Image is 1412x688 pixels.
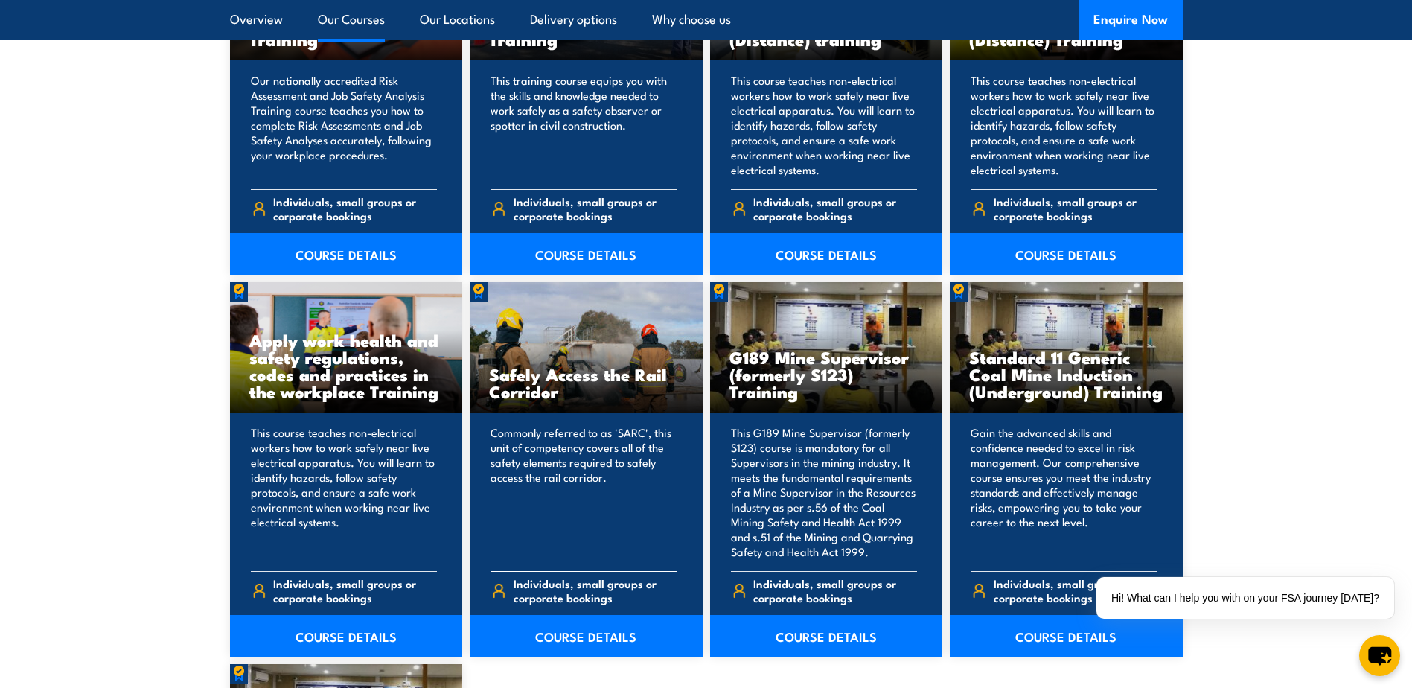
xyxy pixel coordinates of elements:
a: COURSE DETAILS [710,615,943,657]
h3: Standard 11 Generic Coal Mine Induction (Underground) Training [969,348,1163,400]
p: This course teaches non-electrical workers how to work safely near live electrical apparatus. You... [251,425,438,559]
span: Individuals, small groups or corporate bookings [273,576,437,605]
p: Gain the advanced skills and confidence needed to excel in risk management. Our comprehensive cou... [971,425,1157,559]
p: This course teaches non-electrical workers how to work safely near live electrical apparatus. You... [731,73,918,177]
p: This course teaches non-electrical workers how to work safely near live electrical apparatus. You... [971,73,1157,177]
a: COURSE DETAILS [470,233,703,275]
a: COURSE DETAILS [710,233,943,275]
span: Individuals, small groups or corporate bookings [994,194,1157,223]
h3: Apply work health and safety regulations, codes and practices in the workplace Training [249,331,444,400]
div: Hi! What can I help you with on your FSA journey [DATE]? [1096,577,1394,619]
span: Individuals, small groups or corporate bookings [753,576,917,605]
p: This training course equips you with the skills and knowledge needed to work safely as a safety o... [491,73,677,177]
h3: Safely Access the Rail Corridor [489,366,683,400]
span: Individuals, small groups or corporate bookings [753,194,917,223]
a: COURSE DETAILS [950,615,1183,657]
p: Our nationally accredited Risk Assessment and Job Safety Analysis Training course teaches you how... [251,73,438,177]
span: Individuals, small groups or corporate bookings [514,194,677,223]
a: COURSE DETAILS [950,233,1183,275]
a: COURSE DETAILS [230,615,463,657]
span: Individuals, small groups or corporate bookings [994,576,1157,605]
h3: G189 Mine Supervisor (formerly S123) Training [729,348,924,400]
p: Commonly referred to as 'SARC', this unit of competency covers all of the safety elements require... [491,425,677,559]
button: chat-button [1359,635,1400,676]
span: Individuals, small groups or corporate bookings [273,194,437,223]
span: Individuals, small groups or corporate bookings [514,576,677,605]
h3: Risk Assessment Training [249,13,444,48]
p: This G189 Mine Supervisor (formerly S123) course is mandatory for all Supervisors in the mining i... [731,425,918,559]
a: COURSE DETAILS [470,615,703,657]
a: COURSE DETAILS [230,233,463,275]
